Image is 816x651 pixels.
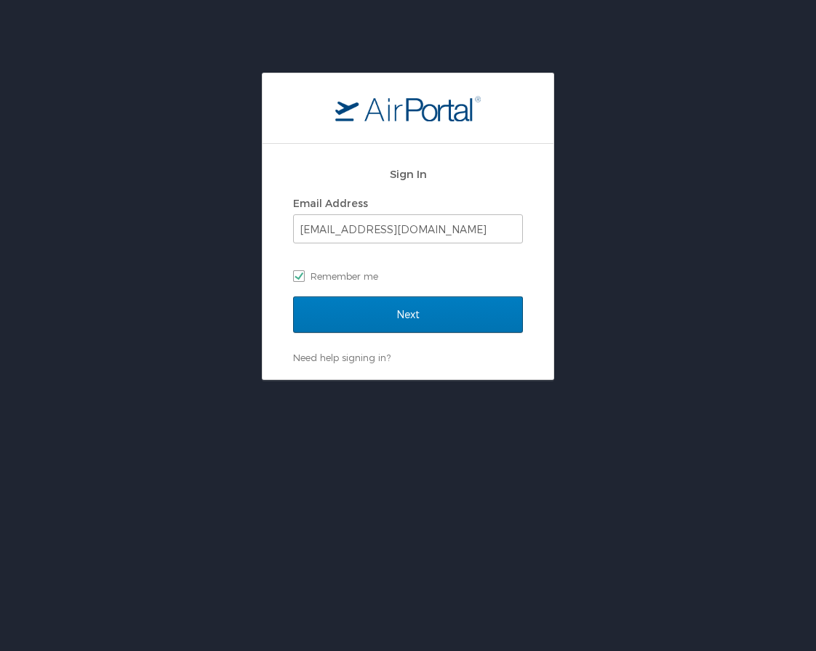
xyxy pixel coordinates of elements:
input: Next [293,296,523,333]
label: Email Address [293,197,368,209]
h2: Sign In [293,166,523,182]
img: logo [335,95,481,121]
a: Need help signing in? [293,352,391,363]
label: Remember me [293,265,523,287]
